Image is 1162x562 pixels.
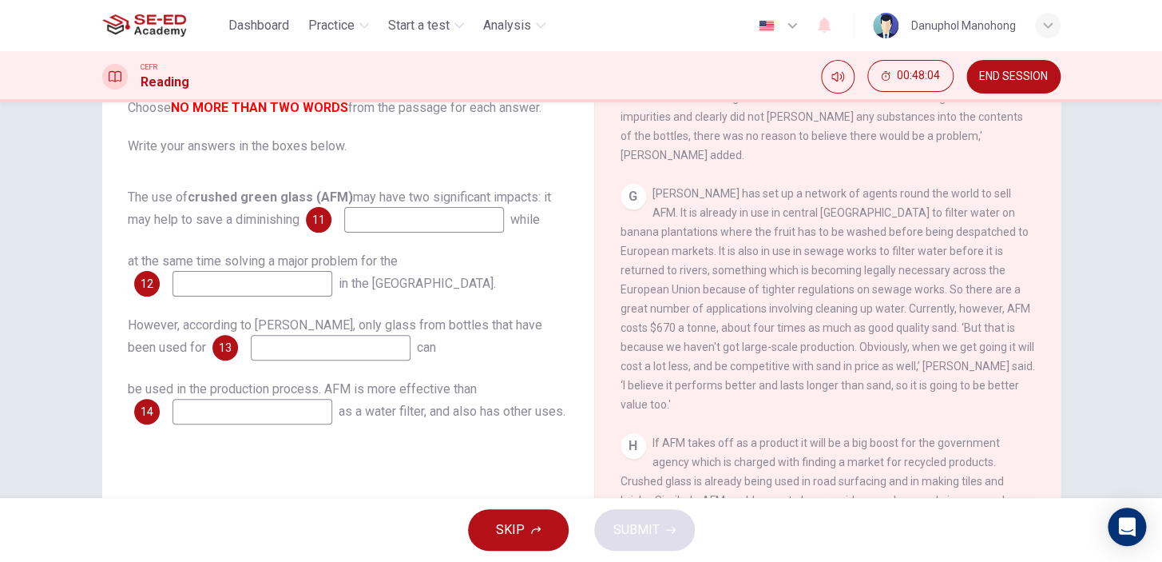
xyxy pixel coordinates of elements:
[128,253,398,269] span: at the same time solving a major problem for the
[867,60,954,92] button: 00:48:04
[228,16,289,35] span: Dashboard
[496,519,525,541] span: SKIP
[302,11,375,40] button: Practice
[219,342,232,353] span: 13
[966,60,1061,94] button: END SESSION
[102,10,186,42] img: SE-ED Academy logo
[873,13,898,38] img: Profile picture
[141,62,157,73] span: CEFR
[897,70,940,82] span: 00:48:04
[621,436,1031,526] span: If AFM takes off as a product it will be a big boost for the government agency which is charged w...
[468,509,569,551] button: SKIP
[141,73,189,92] h1: Reading
[621,187,1035,411] span: [PERSON_NAME] has set up a network of agents round the world to sell AFM. It is already in use in...
[312,214,325,225] span: 11
[867,60,954,94] div: Hide
[339,404,565,419] span: as a water filter, and also has other uses.
[171,100,348,115] font: NO MORE THAN TWO WORDS
[188,189,353,205] b: crushed green glass (AFM)
[756,20,776,32] img: en
[510,212,540,227] span: while
[621,184,646,209] div: G
[1108,508,1146,546] div: Open Intercom Messenger
[128,317,542,355] span: However, according to [PERSON_NAME], only glass from bottles that have been used for
[222,11,295,40] button: Dashboard
[911,16,1016,35] div: Danuphol Manohong
[821,60,855,94] div: Mute
[141,278,153,289] span: 12
[417,340,436,355] span: can
[141,406,153,417] span: 14
[128,381,477,397] span: be used in the production process. AFM is more effective than
[979,70,1048,83] span: END SESSION
[308,16,355,35] span: Practice
[621,433,646,459] div: H
[477,11,552,40] button: Analysis
[382,11,470,40] button: Start a test
[339,276,496,291] span: in the [GEOGRAPHIC_DATA].
[128,189,551,227] span: The use of may have two significant impacts: it may help to save a diminishing
[102,10,223,42] a: SE-ED Academy logo
[483,16,531,35] span: Analysis
[388,16,450,35] span: Start a test
[128,60,569,156] span: Complete the summary below. Choose from the passage for each answer. Write your answers in the bo...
